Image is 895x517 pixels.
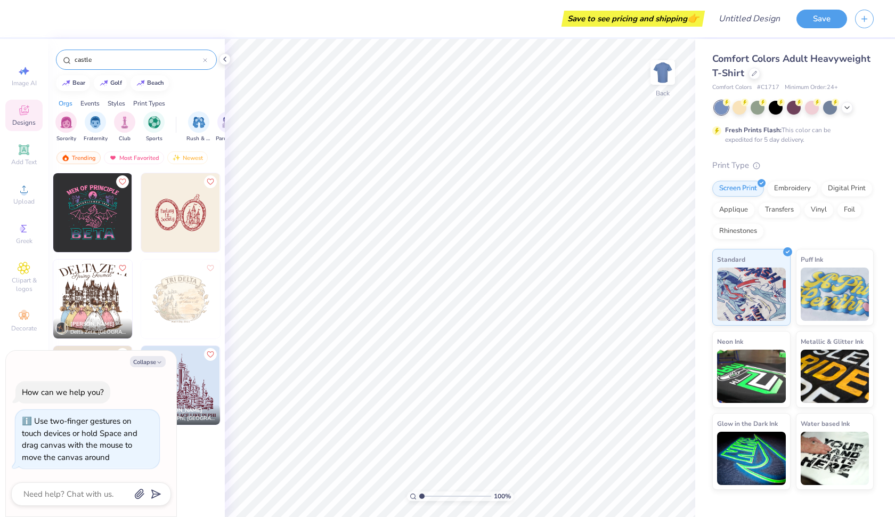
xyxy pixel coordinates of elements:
[712,181,764,197] div: Screen Print
[72,80,85,86] div: bear
[801,432,869,485] img: Water based Ink
[84,135,108,143] span: Fraternity
[131,75,169,91] button: beach
[132,173,210,252] img: 5386be06-97aa-4cf6-912f-961e0032cb54
[717,350,786,403] img: Neon Ink
[216,111,240,143] button: filter button
[22,387,104,398] div: How can we help you?
[116,175,129,188] button: Like
[84,111,108,143] div: filter for Fraternity
[204,348,217,361] button: Like
[148,116,160,128] img: Sports Image
[141,173,220,252] img: 2f71059f-2af1-4766-8f25-cb6c0abfaa4e
[136,80,145,86] img: trend_line.gif
[94,75,127,91] button: golf
[84,111,108,143] button: filter button
[11,324,37,333] span: Decorate
[219,173,298,252] img: a48bb097-22d6-40d6-9543-f309cba958ef
[11,158,37,166] span: Add Text
[219,260,298,338] img: 0df3e9ba-64a1-47e7-ac35-2105724e69ee
[158,407,202,414] span: [PERSON_NAME]
[712,83,752,92] span: Comfort Colors
[116,348,129,361] button: Like
[216,135,240,143] span: Parent's Weekend
[119,116,131,128] img: Club Image
[652,62,673,83] img: Back
[725,125,856,144] div: This color can be expedited for 5 day delivery.
[801,418,850,429] span: Water based Ink
[70,320,115,328] span: [PERSON_NAME]
[53,173,132,252] img: 9319e4bd-fd23-461b-bd35-e5eb14c7995d
[801,268,869,321] img: Puff Ink
[12,79,37,87] span: Image AI
[801,336,864,347] span: Metallic & Glitter Ink
[56,75,90,91] button: bear
[5,276,43,293] span: Clipart & logos
[130,356,166,367] button: Collapse
[796,10,847,28] button: Save
[114,111,135,143] div: filter for Club
[204,262,217,274] button: Like
[59,99,72,108] div: Orgs
[132,260,210,338] img: e7da1870-0002-4c3d-9b6b-a6eaddedc057
[717,432,786,485] img: Glow in the Dark Ink
[61,154,70,161] img: trending.gif
[116,262,129,274] button: Like
[12,118,36,127] span: Designs
[717,254,745,265] span: Standard
[656,88,670,98] div: Back
[89,116,101,128] img: Fraternity Image
[804,202,834,218] div: Vinyl
[55,111,77,143] button: filter button
[712,223,764,239] div: Rhinestones
[70,328,128,336] span: Delta Zeta, [GEOGRAPHIC_DATA][US_STATE]
[717,268,786,321] img: Standard
[141,260,220,338] img: cad5aee1-2d78-4f36-a6bc-db0d1482ab2a
[186,111,211,143] button: filter button
[193,116,205,128] img: Rush & Bid Image
[186,135,211,143] span: Rush & Bid
[801,350,869,403] img: Metallic & Glitter Ink
[758,202,801,218] div: Transfers
[143,111,165,143] div: filter for Sports
[143,111,165,143] button: filter button
[146,135,162,143] span: Sports
[785,83,838,92] span: Minimum Order: 24 +
[16,237,32,245] span: Greek
[222,116,234,128] img: Parent's Weekend Image
[55,111,77,143] div: filter for Sorority
[108,99,125,108] div: Styles
[100,80,108,86] img: trend_line.gif
[53,346,132,425] img: d8428b5c-56ca-4a5d-856a-182505924e63
[219,346,298,425] img: 0c5a51a9-f566-47d1-bf08-73fa46a3f3c5
[74,54,203,65] input: Try "Alpha"
[80,99,100,108] div: Events
[60,116,72,128] img: Sorority Image
[204,175,217,188] button: Like
[114,111,135,143] button: filter button
[132,346,210,425] img: 207fd03b-5744-44a7-a42b-b6f8fb51a2e0
[717,336,743,347] span: Neon Ink
[109,154,117,161] img: most_fav.gif
[821,181,873,197] div: Digital Print
[712,52,870,79] span: Comfort Colors Adult Heavyweight T-Shirt
[13,197,35,206] span: Upload
[119,135,131,143] span: Club
[494,491,511,501] span: 100 %
[712,202,755,218] div: Applique
[564,11,702,27] div: Save to see pricing and shipping
[837,202,862,218] div: Foil
[56,151,101,164] div: Trending
[110,80,122,86] div: golf
[147,80,164,86] div: beach
[62,80,70,86] img: trend_line.gif
[158,415,216,423] span: Pi Beta Phi, [GEOGRAPHIC_DATA]
[53,260,132,338] img: a7f3d509-f926-4d15-b0aa-2ff810dc1f4d
[186,111,211,143] div: filter for Rush & Bid
[687,12,699,25] span: 👉
[712,159,874,172] div: Print Type
[133,99,165,108] div: Print Types
[767,181,818,197] div: Embroidery
[22,416,137,463] div: Use two-finger gestures on touch devices or hold Space and drag canvas with the mouse to move the...
[725,126,782,134] strong: Fresh Prints Flash:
